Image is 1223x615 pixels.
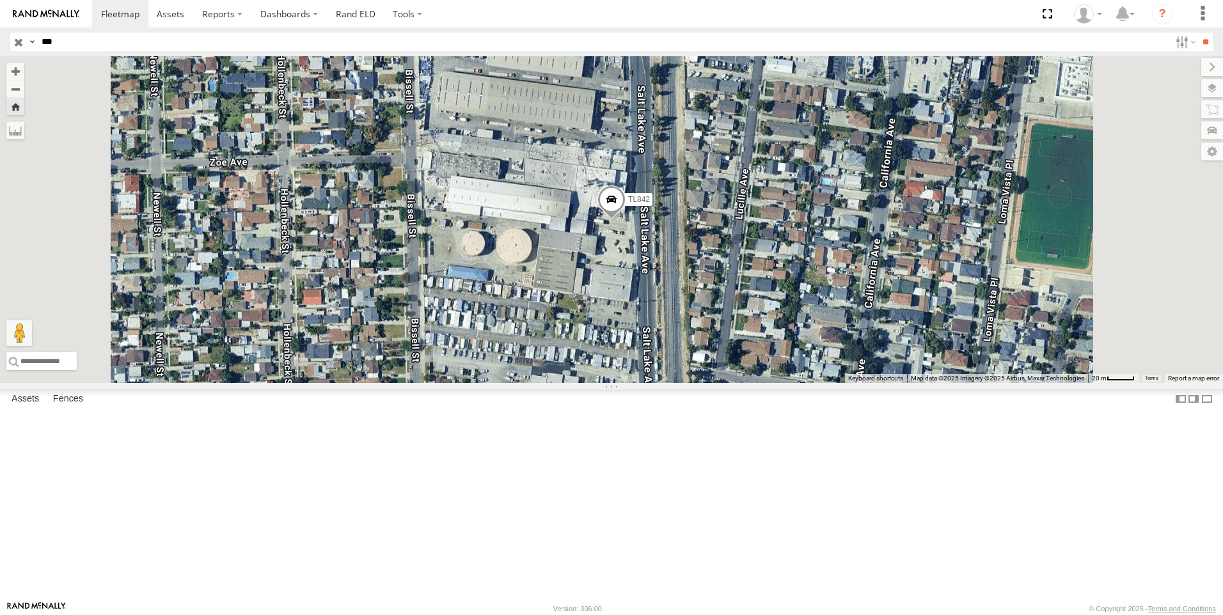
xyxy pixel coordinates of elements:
[1088,374,1139,383] button: Map Scale: 20 m per 40 pixels
[1148,605,1216,612] a: Terms and Conditions
[1168,375,1219,382] a: Report a map error
[1152,4,1172,24] i: ?
[1089,605,1216,612] div: © Copyright 2025 -
[1201,143,1223,160] label: Map Settings
[553,605,602,612] div: Version: 306.00
[628,194,650,203] span: TL842
[27,33,37,51] label: Search Query
[13,10,79,19] img: rand-logo.svg
[47,390,90,408] label: Fences
[1069,4,1107,24] div: Norma Casillas
[1174,389,1187,408] label: Dock Summary Table to the Left
[6,320,32,346] button: Drag Pegman onto the map to open Street View
[848,374,903,383] button: Keyboard shortcuts
[1201,389,1213,408] label: Hide Summary Table
[5,390,45,408] label: Assets
[6,63,24,80] button: Zoom in
[1171,33,1198,51] label: Search Filter Options
[1092,375,1107,382] span: 20 m
[6,121,24,139] label: Measure
[911,375,1084,382] span: Map data ©2025 Imagery ©2025 Airbus, Maxar Technologies
[6,80,24,98] button: Zoom out
[1187,389,1200,408] label: Dock Summary Table to the Right
[1145,376,1158,381] a: Terms
[6,98,24,115] button: Zoom Home
[7,602,66,615] a: Visit our Website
